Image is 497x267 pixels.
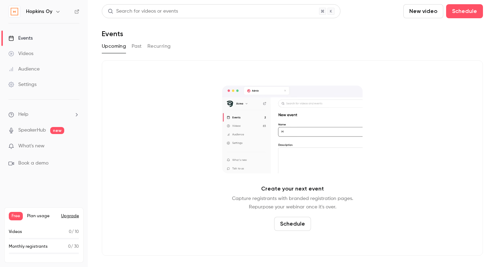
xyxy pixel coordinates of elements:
[232,194,353,211] p: Capture registrants with branded registration pages. Repurpose your webinar once it's over.
[69,230,72,234] span: 0
[69,229,79,235] p: / 10
[61,213,79,219] button: Upgrade
[27,213,57,219] span: Plan usage
[68,243,79,250] p: / 30
[9,6,20,17] img: Hopkins Oy
[26,8,52,15] h6: Hopkins Oy
[8,50,33,57] div: Videos
[102,29,123,38] h1: Events
[9,229,22,235] p: Videos
[403,4,443,18] button: New video
[108,8,178,15] div: Search for videos or events
[446,4,483,18] button: Schedule
[9,243,48,250] p: Monthly registrants
[50,127,64,134] span: new
[132,41,142,52] button: Past
[18,160,48,167] span: Book a demo
[68,245,71,249] span: 0
[18,127,46,134] a: SpeakerHub
[18,111,28,118] span: Help
[261,185,324,193] p: Create your next event
[8,81,37,88] div: Settings
[8,35,33,42] div: Events
[274,217,311,231] button: Schedule
[18,142,45,150] span: What's new
[102,41,126,52] button: Upcoming
[147,41,171,52] button: Recurring
[8,66,40,73] div: Audience
[9,212,23,220] span: Free
[71,143,79,149] iframe: Noticeable Trigger
[8,111,79,118] li: help-dropdown-opener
